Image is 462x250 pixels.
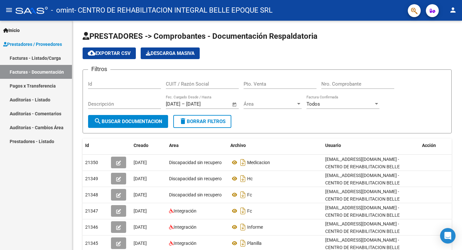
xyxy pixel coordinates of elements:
[5,6,13,14] mat-icon: menu
[134,192,147,197] span: [DATE]
[186,101,217,107] input: Fecha fin
[325,157,404,184] span: [EMAIL_ADDRESS][DOMAIN_NAME] - CENTRO DE REHABILITACION BELLE EPOQUE CENTRO DE REHABILITACION BEL...
[419,139,452,152] datatable-header-cell: Acción
[85,192,98,197] span: 21348
[146,50,195,56] span: Descarga Masiva
[134,176,147,181] span: [DATE]
[169,176,222,181] span: Discapacidad sin recupero
[306,101,320,107] span: Todos
[422,143,436,148] span: Acción
[323,139,419,152] datatable-header-cell: Usuario
[247,241,262,246] span: Planilla
[440,228,456,244] div: Open Intercom Messenger
[166,139,228,152] datatable-header-cell: Area
[231,101,238,108] button: Open calendar
[169,143,179,148] span: Area
[325,143,341,148] span: Usuario
[85,143,89,148] span: Id
[134,143,148,148] span: Creado
[3,27,20,34] span: Inicio
[247,176,253,181] span: Hc
[88,49,95,57] mat-icon: cloud_download
[244,101,296,107] span: Área
[83,139,108,152] datatable-header-cell: Id
[85,160,98,165] span: 21350
[247,192,252,197] span: Fc
[85,176,98,181] span: 21349
[174,241,196,246] span: Integración
[83,32,317,41] span: PRESTADORES -> Comprobantes - Documentación Respaldatoria
[74,3,273,17] span: - CENTRO DE REHABILITACION INTEGRAL BELLE EPOQUE SRL
[325,221,404,248] span: [EMAIL_ADDRESS][DOMAIN_NAME] - CENTRO DE REHABILITACION BELLE EPOQUE CENTRO DE REHABILITACION BEL...
[88,50,131,56] span: Exportar CSV
[134,208,147,214] span: [DATE]
[239,190,247,200] i: Descargar documento
[94,119,162,124] span: Buscar Documentacion
[239,157,247,168] i: Descargar documento
[131,139,166,152] datatable-header-cell: Creado
[179,117,187,125] mat-icon: delete
[88,65,110,74] h3: Filtros
[325,189,404,216] span: [EMAIL_ADDRESS][DOMAIN_NAME] - CENTRO DE REHABILITACION BELLE EPOQUE CENTRO DE REHABILITACION BEL...
[230,143,246,148] span: Archivo
[51,3,74,17] span: - omint
[239,206,247,216] i: Descargar documento
[85,241,98,246] span: 21345
[228,139,323,152] datatable-header-cell: Archivo
[83,47,136,59] button: Exportar CSV
[239,222,247,232] i: Descargar documento
[169,192,222,197] span: Discapacidad sin recupero
[247,208,252,214] span: Fc
[247,224,263,230] span: Informe
[94,117,102,125] mat-icon: search
[325,173,404,200] span: [EMAIL_ADDRESS][DOMAIN_NAME] - CENTRO DE REHABILITACION BELLE EPOQUE CENTRO DE REHABILITACION BEL...
[173,115,231,128] button: Borrar Filtros
[174,224,196,230] span: Integración
[169,160,222,165] span: Discapacidad sin recupero
[85,224,98,230] span: 21346
[182,101,185,107] span: –
[134,160,147,165] span: [DATE]
[166,101,180,107] input: Fecha inicio
[179,119,226,124] span: Borrar Filtros
[449,6,457,14] mat-icon: person
[88,115,168,128] button: Buscar Documentacion
[325,205,404,232] span: [EMAIL_ADDRESS][DOMAIN_NAME] - CENTRO DE REHABILITACION BELLE EPOQUE CENTRO DE REHABILITACION BEL...
[134,224,147,230] span: [DATE]
[247,160,270,165] span: Medicacion
[141,47,200,59] app-download-masive: Descarga masiva de comprobantes (adjuntos)
[85,208,98,214] span: 21347
[141,47,200,59] button: Descarga Masiva
[174,208,196,214] span: Integración
[239,173,247,184] i: Descargar documento
[134,241,147,246] span: [DATE]
[3,41,62,48] span: Prestadores / Proveedores
[239,238,247,248] i: Descargar documento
